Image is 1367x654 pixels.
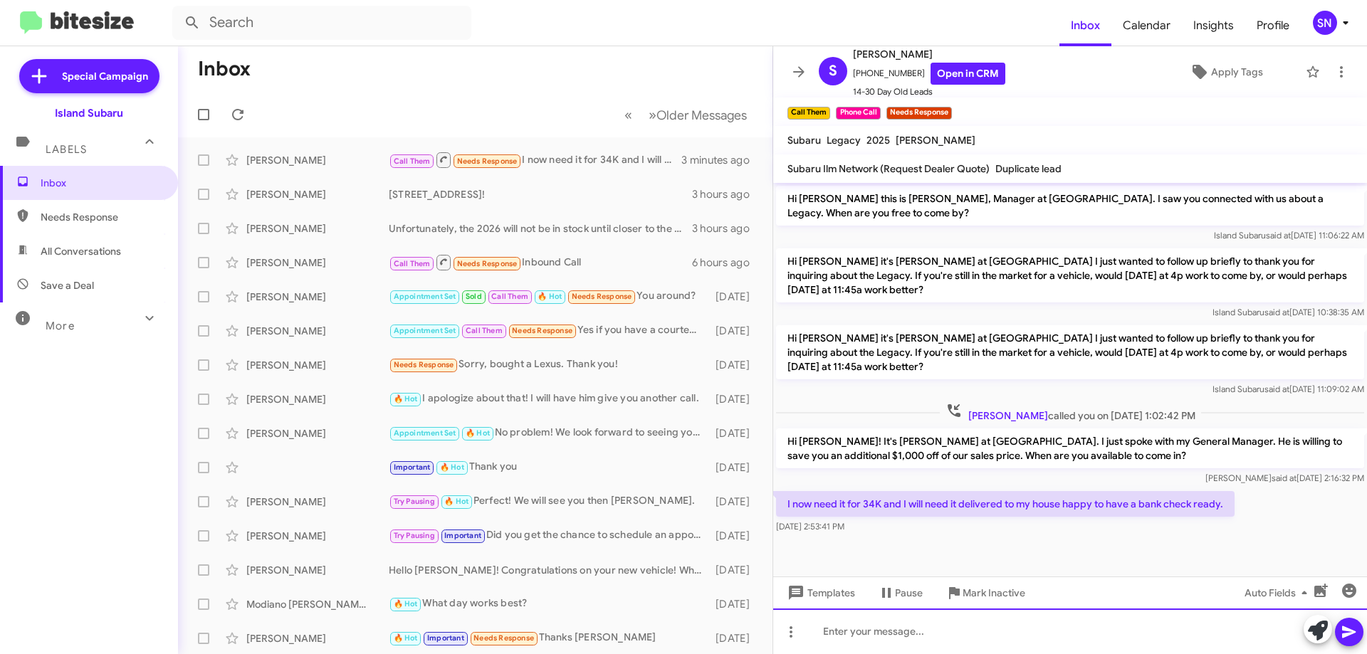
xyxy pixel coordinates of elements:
div: [DATE] [708,563,761,577]
div: Thanks [PERSON_NAME] [389,630,708,646]
a: Special Campaign [19,59,159,93]
span: Appointment Set [394,326,456,335]
span: [DATE] 2:53:41 PM [776,521,844,532]
nav: Page navigation example [617,100,755,130]
small: Call Them [787,107,830,120]
div: [DATE] [708,324,761,338]
div: Hello [PERSON_NAME]! Congratulations on your new vehicle! What did you end up purchasing? [389,563,708,577]
h1: Inbox [198,58,251,80]
button: Previous [616,100,641,130]
span: Duplicate lead [995,162,1062,175]
div: [DATE] [708,358,761,372]
div: 6 hours ago [692,255,761,270]
button: Pause [866,580,934,606]
p: Hi [PERSON_NAME] this is [PERSON_NAME], Manager at [GEOGRAPHIC_DATA]. I saw you connected with us... [776,186,1364,226]
span: Try Pausing [394,531,435,540]
span: 🔥 Hot [466,428,490,438]
button: Templates [773,580,866,606]
span: » [649,106,656,124]
span: 🔥 Hot [440,463,464,472]
span: Island Subaru [DATE] 11:09:02 AM [1213,384,1364,394]
span: [PERSON_NAME] [896,134,975,147]
span: Legacy [827,134,861,147]
span: Inbox [41,176,162,190]
span: Needs Response [457,157,518,166]
span: Needs Response [41,210,162,224]
span: All Conversations [41,244,121,258]
span: 🔥 Hot [538,292,562,301]
span: Try Pausing [394,497,435,506]
div: [STREET_ADDRESS]! [389,187,692,201]
div: Thank you [389,459,708,475]
span: Mark Inactive [963,580,1025,606]
div: [PERSON_NAME] [246,529,389,543]
div: [DATE] [708,631,761,645]
div: Did you get the chance to schedule an appointment for [DATE] [PERSON_NAME]? [389,527,708,544]
a: Profile [1245,5,1301,46]
span: Call Them [394,157,431,166]
p: I now need it for 34K and I will need it delivered to my house happy to have a bank check ready. [776,491,1235,517]
div: Island Subaru [55,106,123,120]
span: said at [1264,384,1289,394]
span: Needs Response [512,326,572,335]
span: Call Them [394,259,431,268]
button: Next [640,100,755,130]
span: Needs Response [457,259,518,268]
div: [PERSON_NAME] [246,324,389,338]
div: 3 minutes ago [681,153,761,167]
span: said at [1264,307,1289,317]
div: [DATE] [708,597,761,611]
span: Call Them [491,292,528,301]
a: Insights [1182,5,1245,46]
div: [DATE] [708,460,761,475]
span: 2025 [866,134,890,147]
div: [PERSON_NAME] [246,563,389,577]
div: SN [1313,11,1337,35]
div: Unfortunately, the 2026 will not be in stock until closer to the end of the year. We can give you... [389,221,692,236]
span: 14-30 Day Old Leads [853,85,1005,99]
div: You around? [389,288,708,305]
span: Subaru Ilm Network (Request Dealer Quote) [787,162,990,175]
div: [PERSON_NAME] [246,358,389,372]
small: Needs Response [886,107,952,120]
span: « [624,106,632,124]
a: Inbox [1059,5,1111,46]
div: [DATE] [708,290,761,304]
span: 🔥 Hot [394,394,418,404]
button: SN [1301,11,1351,35]
div: [PERSON_NAME] [246,426,389,441]
div: Perfect! We will see you then [PERSON_NAME]. [389,493,708,510]
div: I apologize about that! I will have him give you another call. [389,391,708,407]
span: Save a Deal [41,278,94,292]
span: Appointment Set [394,428,456,438]
span: Appointment Set [394,292,456,301]
div: Yes if you have a courtesy ascent you want to sell. [389,322,708,339]
a: Calendar [1111,5,1182,46]
input: Search [172,6,471,40]
div: [DATE] [708,495,761,509]
span: Templates [785,580,855,606]
span: Auto Fields [1245,580,1313,606]
span: 🔥 Hot [394,633,418,643]
div: [PERSON_NAME] [246,631,389,645]
span: Needs Response [473,633,534,643]
span: Apply Tags [1211,59,1263,85]
div: Inbound Call [389,253,692,271]
div: 3 hours ago [692,221,761,236]
div: [PERSON_NAME] [246,392,389,406]
div: [PERSON_NAME] [246,187,389,201]
span: Sold [466,292,482,301]
span: 🔥 Hot [394,599,418,608]
span: called you on [DATE] 1:02:42 PM [940,402,1201,423]
span: Needs Response [572,292,632,301]
span: S [829,60,837,83]
div: [PERSON_NAME] [246,255,389,270]
div: [PERSON_NAME] [246,290,389,304]
span: [PERSON_NAME] [853,46,1005,63]
div: Modiano [PERSON_NAME] [246,597,389,611]
p: Hi [PERSON_NAME] it's [PERSON_NAME] at [GEOGRAPHIC_DATA] I just wanted to follow up briefly to th... [776,248,1364,302]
